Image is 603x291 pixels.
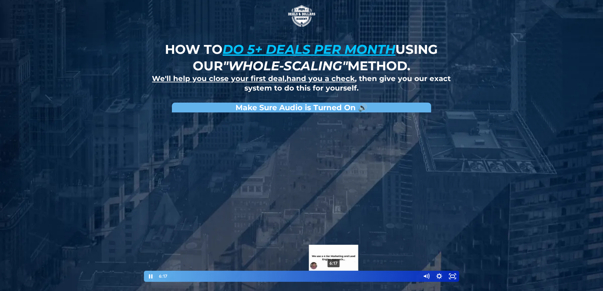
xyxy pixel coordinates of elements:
[165,41,438,73] strong: How to using our method.
[286,74,355,83] u: hand you a check
[152,74,285,83] u: We'll help you close your first deal
[236,103,367,112] strong: Make Sure Audio is Turned On 🔊
[223,41,395,57] u: do 5+ deals per month
[223,58,348,73] em: "whole-scaling"
[152,74,451,92] strong: , , then give you our exact system to do this for yourself.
